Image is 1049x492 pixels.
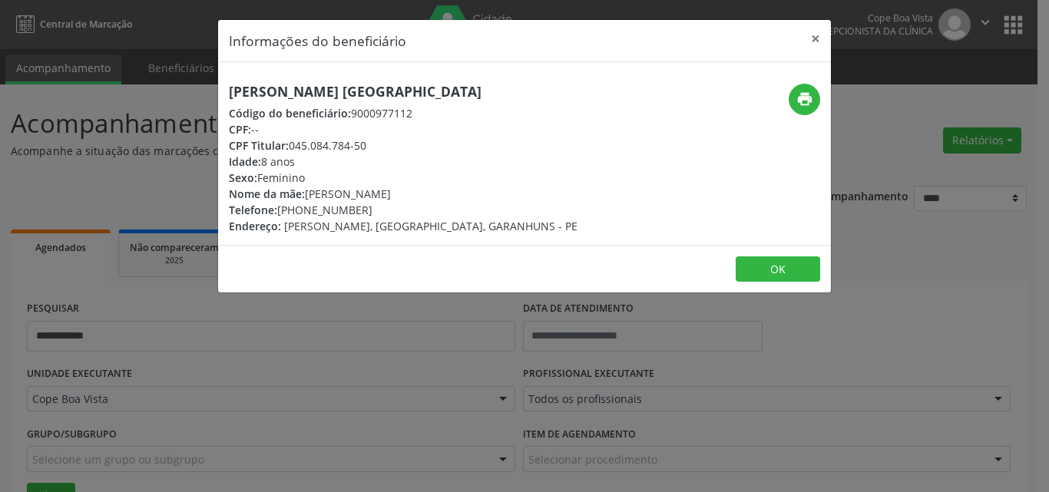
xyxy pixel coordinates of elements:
[229,31,406,51] h5: Informações do beneficiário
[229,170,257,185] span: Sexo:
[229,137,577,154] div: 045.084.784-50
[229,84,577,100] h5: [PERSON_NAME] [GEOGRAPHIC_DATA]
[284,219,577,233] span: [PERSON_NAME], [GEOGRAPHIC_DATA], GARANHUNS - PE
[796,91,813,107] i: print
[229,187,305,201] span: Nome da mãe:
[229,203,277,217] span: Telefone:
[229,106,351,121] span: Código do beneficiário:
[800,20,831,58] button: Close
[229,202,577,218] div: [PHONE_NUMBER]
[229,170,577,186] div: Feminino
[789,84,820,115] button: print
[229,219,281,233] span: Endereço:
[229,122,251,137] span: CPF:
[229,138,289,153] span: CPF Titular:
[229,121,577,137] div: --
[736,256,820,282] button: OK
[229,186,577,202] div: [PERSON_NAME]
[229,154,577,170] div: 8 anos
[229,105,577,121] div: 9000977112
[229,154,261,169] span: Idade:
